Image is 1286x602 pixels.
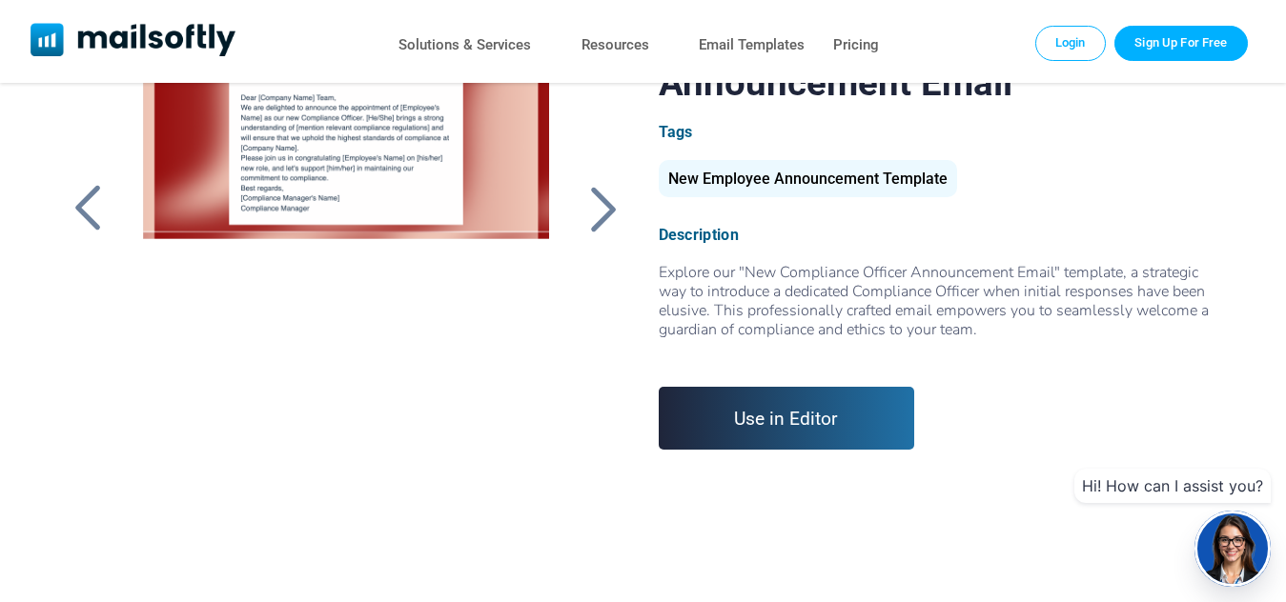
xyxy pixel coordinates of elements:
[659,226,1222,244] div: Description
[398,31,531,59] a: Solutions & Services
[659,123,1222,141] div: Tags
[659,160,957,197] div: New Employee Announcement Template
[1074,469,1271,503] div: Hi! How can I assist you?
[659,177,957,186] a: New Employee Announcement Template
[1035,26,1106,60] a: Login
[580,184,627,233] a: Back
[582,31,649,59] a: Resources
[833,31,879,59] a: Pricing
[659,263,1222,358] div: Explore our "New Compliance Officer Announcement Email" template, a strategic way to introduce a ...
[121,18,572,494] a: New Compliance Officer Announcement Email
[1114,26,1247,60] a: Trial
[64,184,112,233] a: Back
[659,387,915,450] a: Use in Editor
[31,23,235,60] a: Mailsoftly
[699,31,805,59] a: Email Templates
